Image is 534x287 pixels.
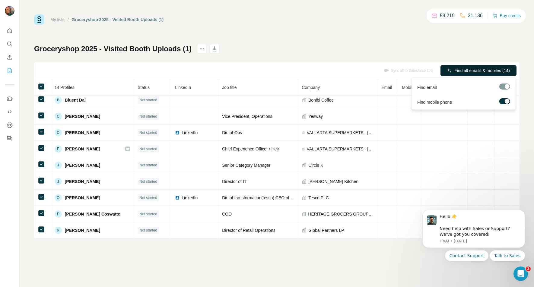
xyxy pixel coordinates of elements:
[402,85,414,90] span: Mobile
[72,17,164,23] div: Groceryshop 2025 - Visited Booth Uploads (1)
[34,44,192,54] h1: Groceryshop 2025 - Visited Booth Uploads (1)
[5,93,14,104] button: Use Surfe on LinkedIn
[413,202,534,284] iframe: Intercom notifications message
[197,44,207,54] button: actions
[139,114,157,119] span: Not started
[139,179,157,184] span: Not started
[65,130,100,136] span: [PERSON_NAME]
[5,39,14,49] button: Search
[65,97,86,103] span: Bluent Dal
[65,146,100,152] span: [PERSON_NAME]
[526,266,531,271] span: 2
[222,147,279,151] span: Chief Experience Officer / Heir
[175,130,180,135] img: LinkedIn logo
[468,12,483,19] p: 31,136
[55,85,75,90] span: 14 Profiles
[5,120,14,131] button: Dashboard
[308,195,329,201] span: Tesco PLC
[34,14,44,25] img: Surfe Logo
[138,85,150,90] span: Status
[222,85,237,90] span: Job title
[381,85,392,90] span: Email
[417,99,452,105] span: Find mobile phone
[308,227,344,233] span: Global Partners LP
[5,25,14,36] button: Quick start
[222,130,242,135] span: Dir. of Ops
[5,106,14,117] button: Use Surfe API
[454,68,510,74] span: Find all emails & mobiles (14)
[417,84,437,90] span: Find email
[65,227,100,233] span: [PERSON_NAME]
[139,195,157,200] span: Not started
[65,211,120,217] span: [PERSON_NAME] Coswatte
[222,179,246,184] span: Director of IT
[308,113,323,119] span: Yesway
[307,130,374,136] span: VALLARTA SUPERMARKETS - [GEOGRAPHIC_DATA]
[513,266,528,281] iframe: Intercom live chat
[55,227,62,234] div: R
[65,162,100,168] span: [PERSON_NAME]
[139,228,157,233] span: Not started
[440,12,455,19] p: 59,219
[55,210,62,218] div: P
[308,162,323,168] span: Circle K
[68,17,69,23] li: /
[55,129,62,136] div: D
[182,130,198,136] span: LinkedIn
[139,146,157,152] span: Not started
[308,211,374,217] span: HERITAGE GROCERS GROUP - US
[65,195,100,201] span: [PERSON_NAME]
[139,130,157,135] span: Not started
[307,146,374,152] span: VALLARTA SUPERMARKETS - [GEOGRAPHIC_DATA]
[65,178,100,184] span: [PERSON_NAME]
[5,133,14,144] button: Feedback
[5,52,14,63] button: Enrich CSV
[139,97,157,103] span: Not started
[65,113,100,119] span: [PERSON_NAME]
[55,96,62,104] div: B
[55,145,62,153] div: E
[222,163,270,168] span: Senior Category Manager
[440,65,517,76] button: Find all emails & mobiles (14)
[308,97,334,103] span: Bonibi Coffee
[493,11,521,20] button: Buy credits
[139,211,157,217] span: Not started
[55,178,62,185] div: J
[222,228,275,233] span: Director of Retail Operations
[5,65,14,76] button: My lists
[222,195,329,200] span: Dir. of transformation(tesco) CEO of Transcend Solutions
[175,85,191,90] span: LinkedIn
[5,6,14,16] img: Avatar
[55,113,62,120] div: C
[308,178,358,184] span: [PERSON_NAME] Kitchen
[222,212,232,216] span: COO
[222,114,272,119] span: Vice President, Operations
[175,195,180,200] img: LinkedIn logo
[302,85,320,90] span: Company
[55,194,62,201] div: O
[50,17,65,22] a: My lists
[182,195,198,201] span: LinkedIn
[139,162,157,168] span: Not started
[55,162,62,169] div: J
